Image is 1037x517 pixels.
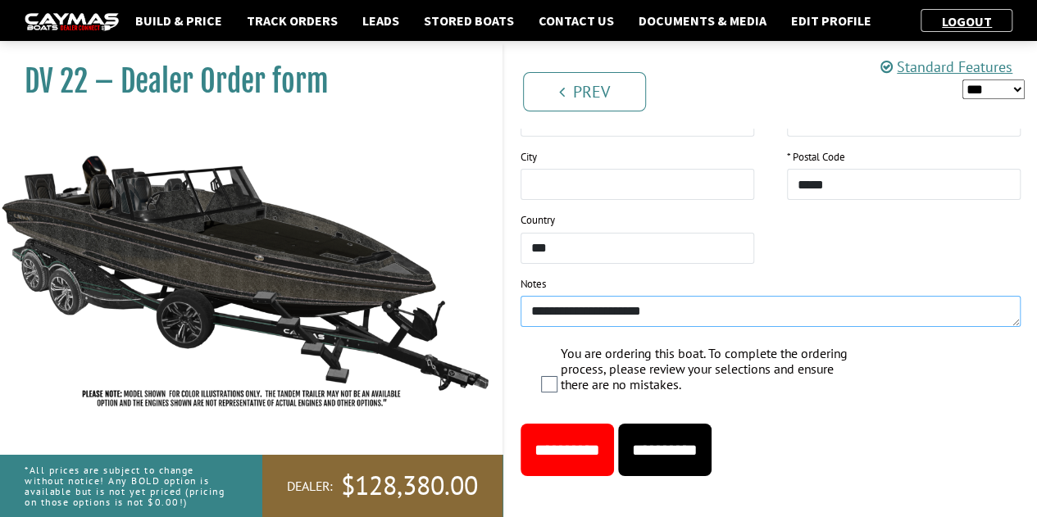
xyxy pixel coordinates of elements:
[783,10,880,31] a: Edit Profile
[530,10,622,31] a: Contact Us
[287,478,333,495] span: Dealer:
[934,13,1000,29] a: Logout
[630,10,775,31] a: Documents & Media
[880,57,1012,76] a: Standard Features
[523,72,646,111] a: Prev
[787,149,845,166] label: * Postal Code
[127,10,230,31] a: Build & Price
[239,10,346,31] a: Track Orders
[561,346,848,397] label: You are ordering this boat. To complete the ordering process, please review your selections and e...
[521,212,555,229] label: Country
[416,10,522,31] a: Stored Boats
[354,10,407,31] a: Leads
[25,13,119,30] img: caymas-dealer-connect-2ed40d3bc7270c1d8d7ffb4b79bf05adc795679939227970def78ec6f6c03838.gif
[25,63,462,100] h1: DV 22 – Dealer Order form
[521,149,537,166] label: City
[262,455,503,517] a: Dealer:$128,380.00
[341,469,478,503] span: $128,380.00
[521,276,546,293] label: Notes
[25,456,225,516] p: *All prices are subject to change without notice! Any BOLD option is available but is not yet pri...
